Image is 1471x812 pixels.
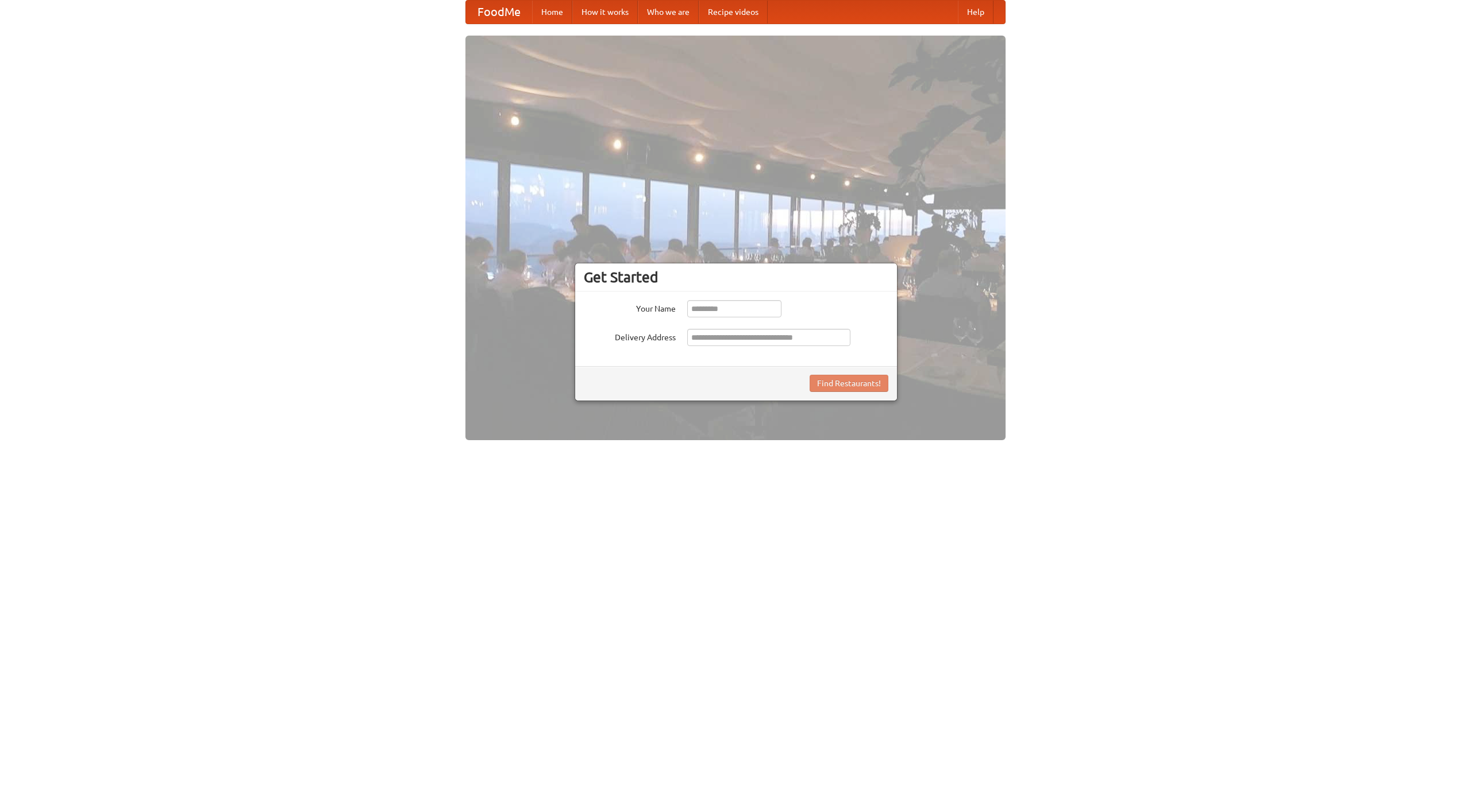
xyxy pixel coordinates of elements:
a: Help [958,1,993,24]
a: Who we are [638,1,699,24]
button: Find Restaurants! [810,375,888,392]
a: FoodMe [466,1,532,24]
a: Recipe videos [699,1,768,24]
label: Your Name [584,300,676,314]
label: Delivery Address [584,329,676,343]
h3: Get Started [584,269,888,286]
a: Home [532,1,572,24]
a: How it works [572,1,638,24]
